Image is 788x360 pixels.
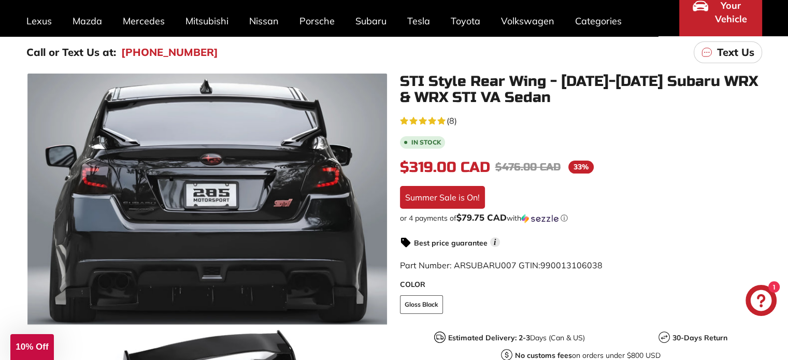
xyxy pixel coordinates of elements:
[521,214,558,223] img: Sezzle
[400,113,762,127] a: 4.6 rating (8 votes)
[447,114,457,127] span: (8)
[400,213,762,223] div: or 4 payments of with
[397,6,440,36] a: Tesla
[440,6,491,36] a: Toyota
[10,334,54,360] div: 10% Off
[540,260,603,270] span: 990013106038
[16,6,62,36] a: Lexus
[694,41,762,63] a: Text Us
[742,285,780,319] inbox-online-store-chat: Shopify online store chat
[62,6,112,36] a: Mazda
[26,45,116,60] p: Call or Text Us at:
[456,212,507,223] span: $79.75 CAD
[121,45,218,60] a: [PHONE_NUMBER]
[400,74,762,106] h1: STI Style Rear Wing - [DATE]-[DATE] Subaru WRX & WRX STI VA Sedan
[289,6,345,36] a: Porsche
[495,161,561,174] span: $476.00 CAD
[448,333,530,342] strong: Estimated Delivery: 2-3
[414,238,488,248] strong: Best price guarantee
[400,260,603,270] span: Part Number: ARSUBARU007 GTIN:
[112,6,175,36] a: Mercedes
[16,342,48,352] span: 10% Off
[400,279,762,290] label: COLOR
[717,45,754,60] p: Text Us
[400,159,490,176] span: $319.00 CAD
[239,6,289,36] a: Nissan
[400,186,485,209] div: Summer Sale is On!
[491,6,565,36] a: Volkswagen
[448,333,585,343] p: Days (Can & US)
[568,161,594,174] span: 33%
[411,139,441,146] b: In stock
[345,6,397,36] a: Subaru
[515,351,572,360] strong: No customs fees
[672,333,727,342] strong: 30-Days Return
[175,6,239,36] a: Mitsubishi
[400,213,762,223] div: or 4 payments of$79.75 CADwithSezzle Click to learn more about Sezzle
[490,237,500,247] span: i
[565,6,632,36] a: Categories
